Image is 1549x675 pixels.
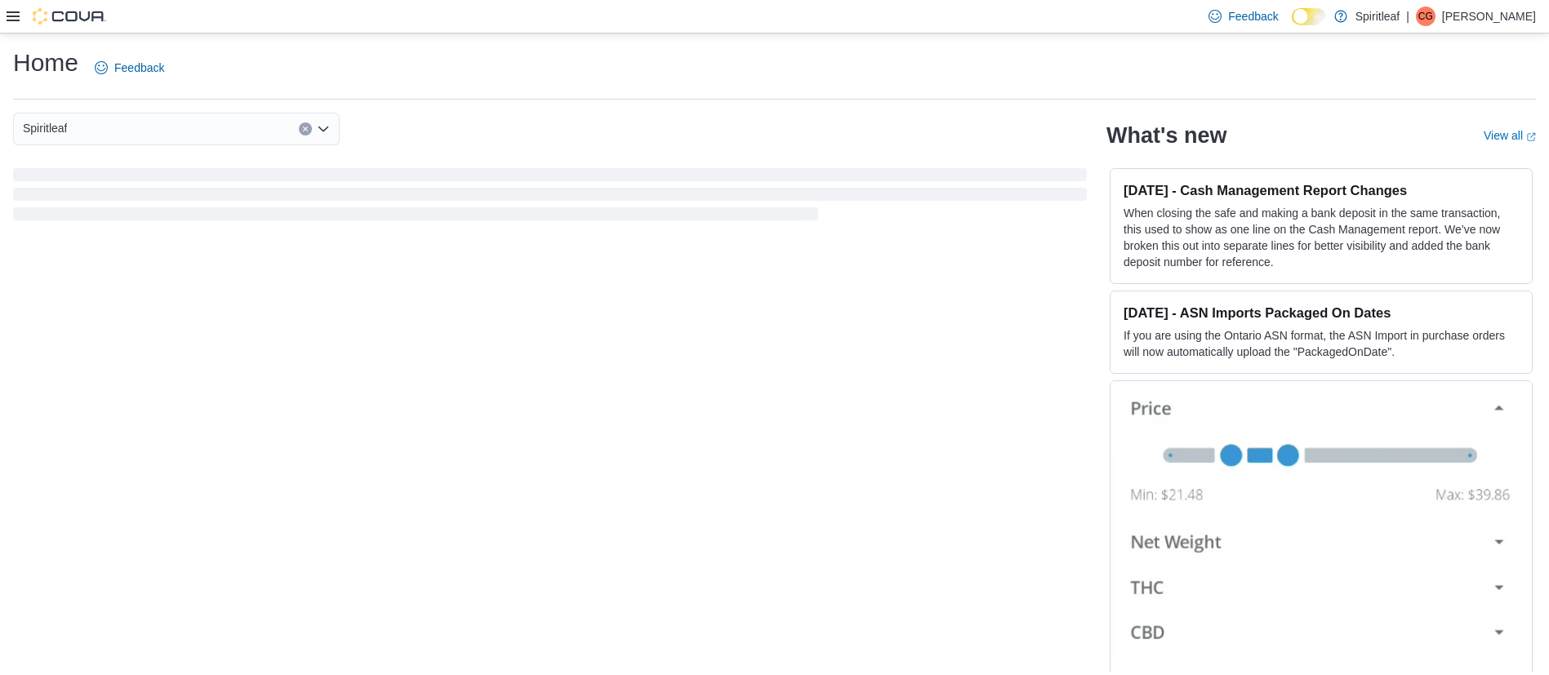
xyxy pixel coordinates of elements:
span: Spiritleaf [23,118,67,138]
img: Cova [33,8,106,24]
p: When closing the safe and making a bank deposit in the same transaction, this used to show as one... [1124,205,1519,270]
p: [PERSON_NAME] [1442,7,1536,26]
button: Clear input [299,122,312,135]
h3: [DATE] - Cash Management Report Changes [1124,182,1519,198]
input: Dark Mode [1292,8,1326,25]
span: CG [1418,7,1433,26]
a: Feedback [88,51,171,84]
span: Feedback [114,60,164,76]
p: | [1406,7,1409,26]
p: If you are using the Ontario ASN format, the ASN Import in purchase orders will now automatically... [1124,327,1519,360]
h2: What's new [1106,122,1226,149]
span: Loading [13,171,1087,224]
p: Spiritleaf [1355,7,1400,26]
a: View allExternal link [1484,129,1536,142]
svg: External link [1526,132,1536,142]
h1: Home [13,47,78,79]
div: Clayton G [1416,7,1435,26]
h3: [DATE] - ASN Imports Packaged On Dates [1124,304,1519,321]
span: Feedback [1228,8,1278,24]
button: Open list of options [317,122,330,135]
